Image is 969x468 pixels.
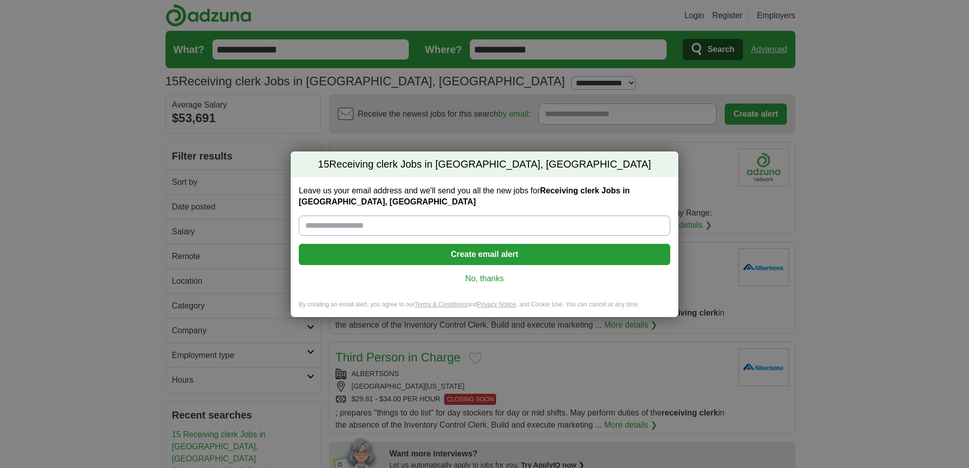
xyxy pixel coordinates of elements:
[477,301,516,308] a: Privacy Notice
[291,151,678,178] h2: Receiving clerk Jobs in [GEOGRAPHIC_DATA], [GEOGRAPHIC_DATA]
[414,301,467,308] a: Terms & Conditions
[299,185,670,207] label: Leave us your email address and we'll send you all the new jobs for
[299,244,670,265] button: Create email alert
[307,273,662,284] a: No, thanks
[318,158,329,172] span: 15
[291,300,678,317] div: By creating an email alert, you agree to our and , and Cookie Use. You can cancel at any time.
